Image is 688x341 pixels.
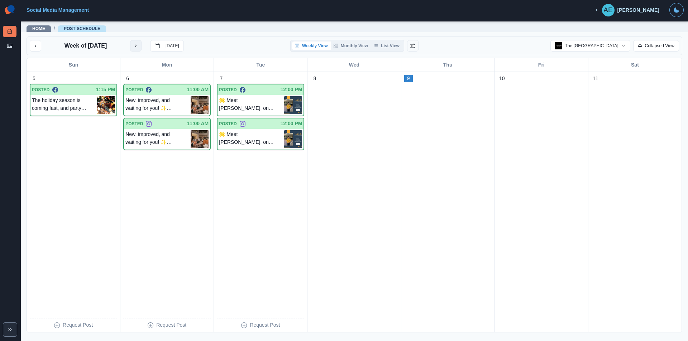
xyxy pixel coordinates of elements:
button: next month [130,40,142,52]
p: 11:00 AM [187,86,209,93]
div: Wed [307,58,401,72]
p: POSTED [125,121,143,127]
p: Request Post [250,321,280,329]
div: Tue [214,58,307,72]
button: go to today [150,40,184,52]
p: 1:15 PM [96,86,115,93]
div: [PERSON_NAME] [617,7,659,13]
p: 12:00 PM [281,86,302,93]
div: Fri [495,58,588,72]
button: [PERSON_NAME] [588,3,665,17]
button: The [GEOGRAPHIC_DATA] [550,40,630,52]
button: Expand [3,322,17,337]
p: 9 [407,75,410,82]
div: Sat [588,58,682,72]
p: 🌟 Meet [PERSON_NAME], one of the friendly faces you’ll see at our Front Desk! 👋 Always ready with... [219,130,284,148]
img: efqigeyuuprkehafz088 [284,96,302,114]
img: efqigeyuuprkehafz088 [284,130,302,148]
p: 10 [499,75,505,82]
nav: breadcrumb [27,25,106,32]
img: h4rvizfvw0ckxb4pe0tl [191,130,209,148]
img: 78041208476 [555,42,562,49]
p: Request Post [156,321,186,329]
button: Toggle Mode [669,3,684,17]
img: irha74hwnyuhyff6iq01 [97,96,115,114]
button: previous month [30,40,41,52]
a: Home [32,26,45,31]
p: 11:00 AM [187,120,209,127]
button: Change View Order [407,40,419,52]
button: Collapsed View [633,40,679,52]
button: Weekly View [292,42,331,50]
p: 11 [593,75,598,82]
p: 🌟 Meet [PERSON_NAME], one of the friendly faces you’ll see at our Front Desk! 👋 Always ready with... [219,96,284,114]
p: POSTED [219,121,236,127]
p: 5 [33,75,35,82]
span: / [54,25,55,32]
a: Social Media Management [27,7,89,13]
p: POSTED [125,87,143,93]
p: 8 [314,75,316,82]
p: [DATE] [166,43,179,48]
p: Request Post [63,321,93,329]
p: 12:00 PM [281,120,302,127]
div: Thu [401,58,495,72]
a: Media Library [3,40,16,52]
p: New, improved, and waiting for you! ✨ Greetings from The [GEOGRAPHIC_DATA] - your new home away f... [125,96,191,114]
img: h4rvizfvw0ckxb4pe0tl [191,96,209,114]
div: Anastasia Elie [603,1,613,19]
button: List View [371,42,402,50]
p: 7 [220,75,223,82]
a: Post Schedule [64,26,100,31]
button: Monthly View [331,42,371,50]
p: 6 [126,75,129,82]
p: New, improved, and waiting for you! ✨ Greetings from The [GEOGRAPHIC_DATA] - your new home away f... [125,130,191,148]
div: Mon [120,58,214,72]
p: POSTED [32,87,49,93]
p: Week of [DATE] [64,42,107,50]
p: POSTED [219,87,236,93]
a: Post Schedule [3,26,16,37]
div: Sun [27,58,120,72]
p: The holiday season is coming fast, and party plans are filling up quick. 🎉 Secure our holiday par... [32,96,97,114]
